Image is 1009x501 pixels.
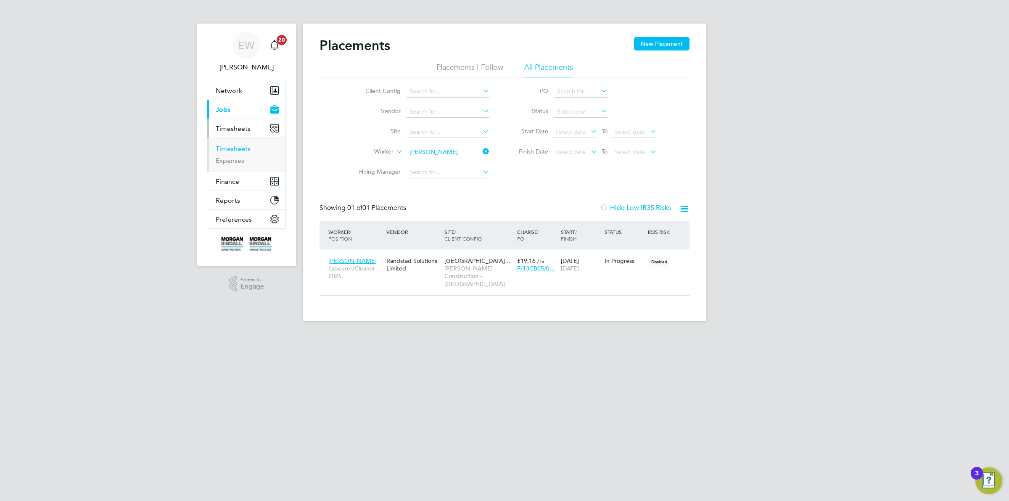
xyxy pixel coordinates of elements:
[207,210,285,228] button: Preferences
[207,191,285,209] button: Reports
[407,126,489,138] input: Search for...
[240,276,264,283] span: Powered by
[615,128,645,135] span: Select date
[216,125,251,133] span: Timesheets
[559,253,602,276] div: [DATE]
[277,35,287,45] span: 20
[207,100,285,119] button: Jobs
[216,196,240,204] span: Reports
[515,224,559,246] div: Charge
[605,257,644,265] div: In Progress
[517,257,536,265] span: £19.16
[229,276,264,292] a: Powered byEngage
[328,228,352,242] span: / Position
[537,258,544,264] span: / hr
[197,24,296,266] nav: Main navigation
[600,204,671,212] label: Hide Low IR35 Risks
[207,237,286,251] a: Go to home page
[517,265,555,272] span: P/13CB05/0…
[238,40,254,51] span: EW
[352,107,401,115] label: Vendor
[407,106,489,118] input: Search for...
[216,178,239,186] span: Finance
[207,32,286,72] a: EW[PERSON_NAME]
[599,126,610,137] span: To
[216,87,242,95] span: Network
[347,204,406,212] span: 01 Placements
[555,128,586,135] span: Select date
[207,119,285,138] button: Timesheets
[407,86,489,98] input: Search for...
[207,138,285,172] div: Timesheets
[207,172,285,191] button: Finance
[646,224,675,239] div: IR35 Risk
[216,106,230,114] span: Jobs
[510,127,548,135] label: Start Date
[517,228,539,242] span: / PO
[648,256,671,267] span: Disabled
[352,168,401,175] label: Hiring Manager
[554,106,608,118] input: Select one
[407,146,489,158] input: Search for...
[216,145,251,153] a: Timesheets
[436,62,503,77] li: Placements I Follow
[975,473,979,484] div: 3
[207,62,286,72] span: Emma Wells
[510,107,548,115] label: Status
[384,253,442,276] div: Randstad Solutions Limited
[634,37,689,50] button: New Placement
[555,148,586,156] span: Select date
[559,224,602,246] div: Start
[221,237,272,251] img: morgansindall-logo-retina.png
[328,265,382,280] span: Labourer/Cleaner 2025
[510,148,548,155] label: Finish Date
[561,228,577,242] span: / Finish
[326,252,689,260] a: [PERSON_NAME]Labourer/Cleaner 2025Randstad Solutions Limited[GEOGRAPHIC_DATA]…[PERSON_NAME] Const...
[599,146,610,157] span: To
[444,265,513,288] span: [PERSON_NAME] Construction - [GEOGRAPHIC_DATA]
[444,228,482,242] span: / Client Config
[975,467,1002,494] button: Open Resource Center, 3 new notifications
[407,167,489,178] input: Search for...
[345,148,394,156] label: Worker
[320,204,408,212] div: Showing
[328,257,377,265] span: [PERSON_NAME]
[442,224,515,246] div: Site
[444,257,511,265] span: [GEOGRAPHIC_DATA]…
[326,224,384,246] div: Worker
[240,283,264,290] span: Engage
[510,87,548,95] label: PO
[352,127,401,135] label: Site
[602,224,646,239] div: Status
[216,215,252,223] span: Preferences
[207,81,285,100] button: Network
[384,224,442,239] div: Vendor
[216,156,244,164] a: Expenses
[554,86,608,98] input: Search for...
[615,148,645,156] span: Select date
[352,87,401,95] label: Client Config
[561,265,579,272] span: [DATE]
[320,37,390,54] h2: Placements
[524,62,573,77] li: All Placements
[266,32,283,59] a: 20
[347,204,362,212] span: 01 of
